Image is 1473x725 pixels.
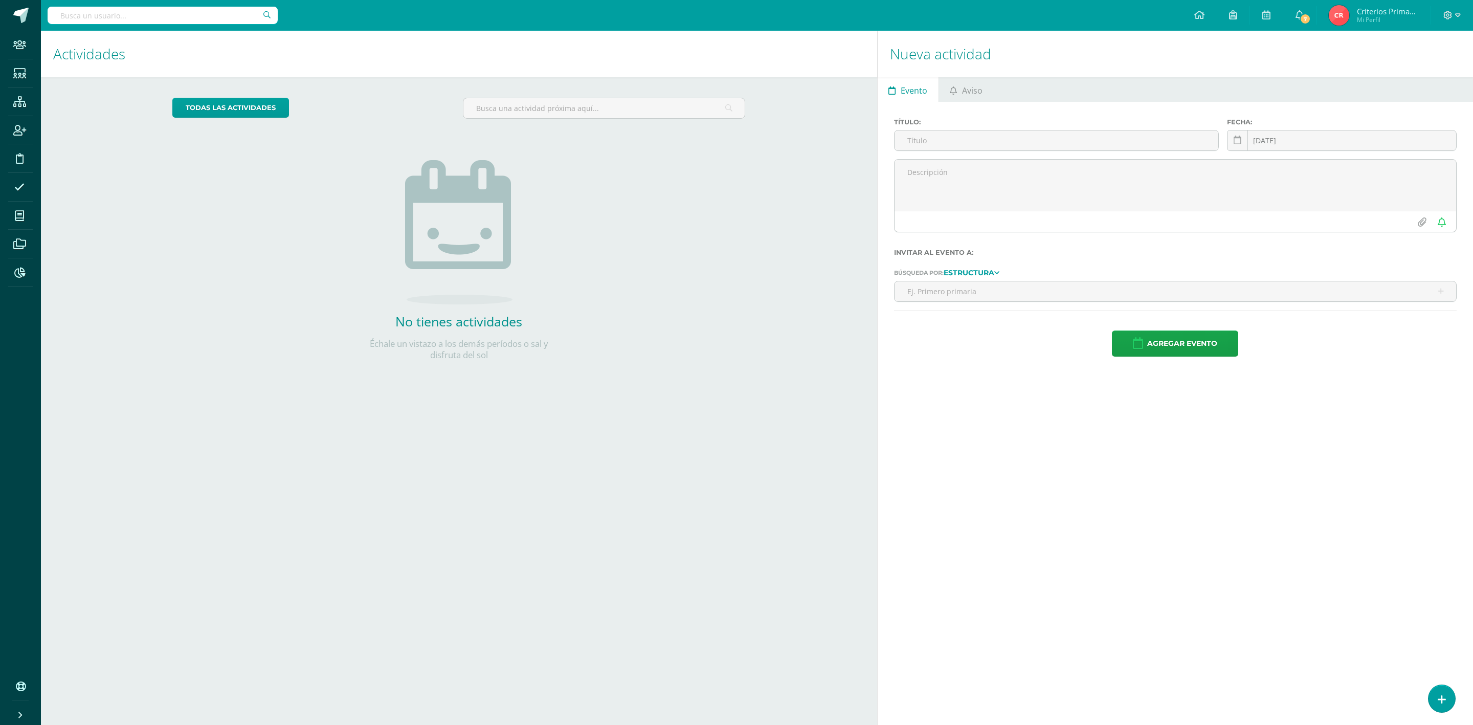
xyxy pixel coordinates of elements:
[890,31,1461,77] h1: Nueva actividad
[356,313,561,330] h2: No tienes actividades
[894,249,1457,256] label: Invitar al evento a:
[944,269,999,276] a: Estructura
[894,118,1219,126] label: Título:
[944,268,994,277] strong: Estructura
[895,130,1218,150] input: Título
[939,77,994,102] a: Aviso
[53,31,865,77] h1: Actividades
[1329,5,1349,26] img: 42b31e381e1bcf599d8a02dbc9c6d5f6.png
[1147,331,1217,356] span: Agregar evento
[962,78,983,103] span: Aviso
[1300,13,1311,25] span: 7
[1227,118,1457,126] label: Fecha:
[1357,6,1418,16] span: Criterios Primaria
[48,7,278,24] input: Busca un usuario...
[901,78,927,103] span: Evento
[1112,331,1238,357] button: Agregar evento
[1227,130,1456,150] input: Fecha de entrega
[172,98,289,118] a: todas las Actividades
[463,98,745,118] input: Busca una actividad próxima aquí...
[895,281,1456,301] input: Ej. Primero primaria
[894,269,944,276] span: Búsqueda por:
[878,77,939,102] a: Evento
[1357,15,1418,24] span: Mi Perfil
[356,338,561,361] p: Échale un vistazo a los demás períodos o sal y disfruta del sol
[405,160,512,304] img: no_activities.png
